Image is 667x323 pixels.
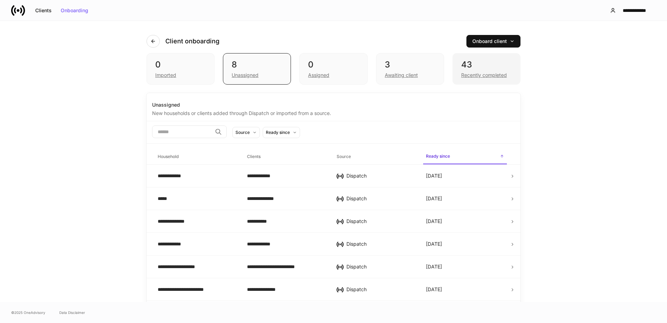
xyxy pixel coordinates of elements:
button: Clients [31,5,56,16]
div: Recently completed [461,72,507,79]
div: Ready since [266,129,290,136]
span: Ready since [423,149,507,164]
div: Dispatch [346,195,415,202]
p: [DATE] [426,172,442,179]
h6: Ready since [426,153,450,159]
div: Dispatch [346,172,415,179]
div: Awaiting client [385,72,418,79]
button: Onboarding [56,5,93,16]
button: Onboard client [466,35,520,48]
div: Onboarding [61,8,88,13]
div: Assigned [308,72,329,79]
div: Dispatch [346,218,415,225]
div: Dispatch [346,286,415,293]
h6: Clients [247,153,261,160]
div: 0 [308,59,359,70]
span: © 2025 OneAdvisory [11,310,45,315]
div: Clients [35,8,52,13]
div: Imported [155,72,176,79]
h4: Client onboarding [165,37,219,45]
button: Ready since [263,127,300,138]
div: Unassigned [152,101,515,108]
p: [DATE] [426,286,442,293]
a: Data Disclaimer [59,310,85,315]
p: [DATE] [426,241,442,247]
div: 3 [385,59,435,70]
div: 0 [155,59,206,70]
div: 0Imported [147,53,215,85]
div: 8 [232,59,282,70]
div: 0Assigned [299,53,367,85]
h6: Source [337,153,351,160]
div: Dispatch [346,263,415,270]
p: [DATE] [426,218,442,225]
div: Dispatch [346,241,415,247]
p: [DATE] [426,195,442,202]
div: 43 [461,59,512,70]
div: 8Unassigned [223,53,291,85]
div: Onboard client [472,39,515,44]
p: [DATE] [426,263,442,270]
span: Clients [244,150,328,164]
h6: Household [158,153,179,160]
span: Household [155,150,239,164]
div: Unassigned [232,72,258,79]
div: 3Awaiting client [376,53,444,85]
div: Source [235,129,250,136]
div: 43Recently completed [452,53,520,85]
button: Source [232,127,260,138]
span: Source [334,150,418,164]
div: New households or clients added through Dispatch or imported from a source. [152,108,515,117]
